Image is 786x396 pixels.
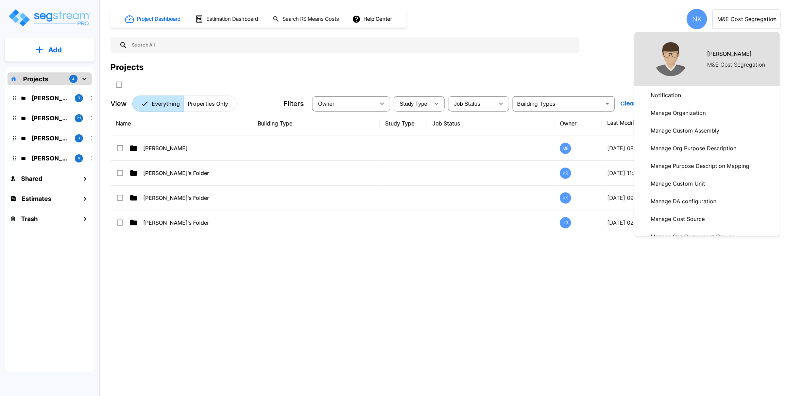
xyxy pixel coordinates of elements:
[654,42,688,76] img: Nitish Kansal
[648,177,708,190] p: Manage Custom Unit
[648,159,752,173] p: Manage Purpose Description Mapping
[707,50,752,58] h1: [PERSON_NAME]
[648,141,739,155] p: Manage Org Purpose Description
[648,194,719,208] p: Manage DA configuration
[648,88,684,102] p: Notification
[648,230,737,243] p: Manage Org Component Groups
[648,124,722,137] p: Manage Custom Assembly
[648,106,708,120] p: Manage Organization
[648,212,707,226] p: Manage Cost Source
[707,61,765,69] p: M&E Cost Segregation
